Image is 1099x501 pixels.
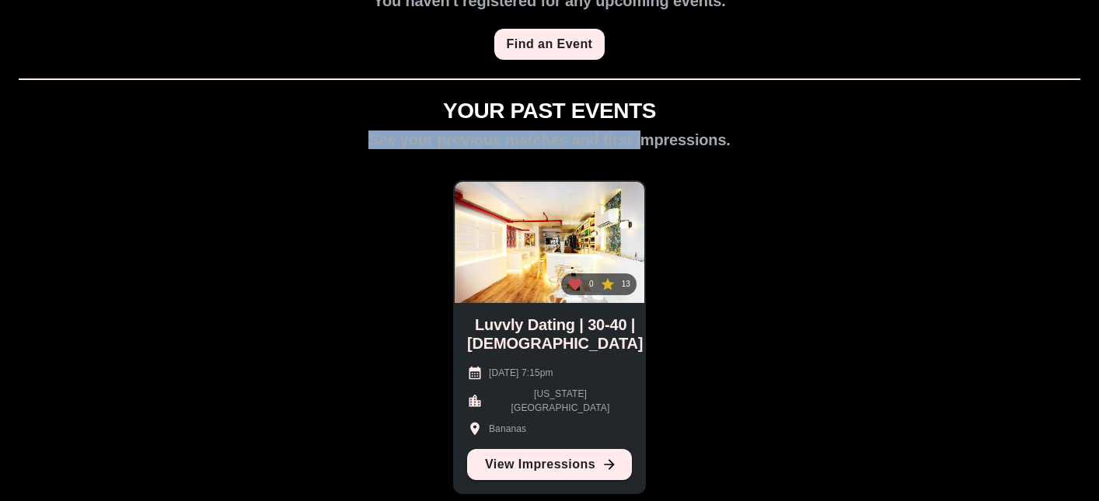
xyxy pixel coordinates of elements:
[467,315,643,353] h2: Luvvly Dating | 30-40 | [DEMOGRAPHIC_DATA]
[489,387,632,415] p: [US_STATE][GEOGRAPHIC_DATA]
[494,29,605,60] a: Find an Event
[368,130,731,149] h2: See your previous matches and first impressions.
[443,99,656,124] h1: YOUR PAST EVENTS
[622,279,630,290] p: 13
[489,366,553,380] p: [DATE] 7:15pm
[589,279,594,290] p: 0
[467,449,632,480] a: View Impressions
[489,422,526,436] p: Bananas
